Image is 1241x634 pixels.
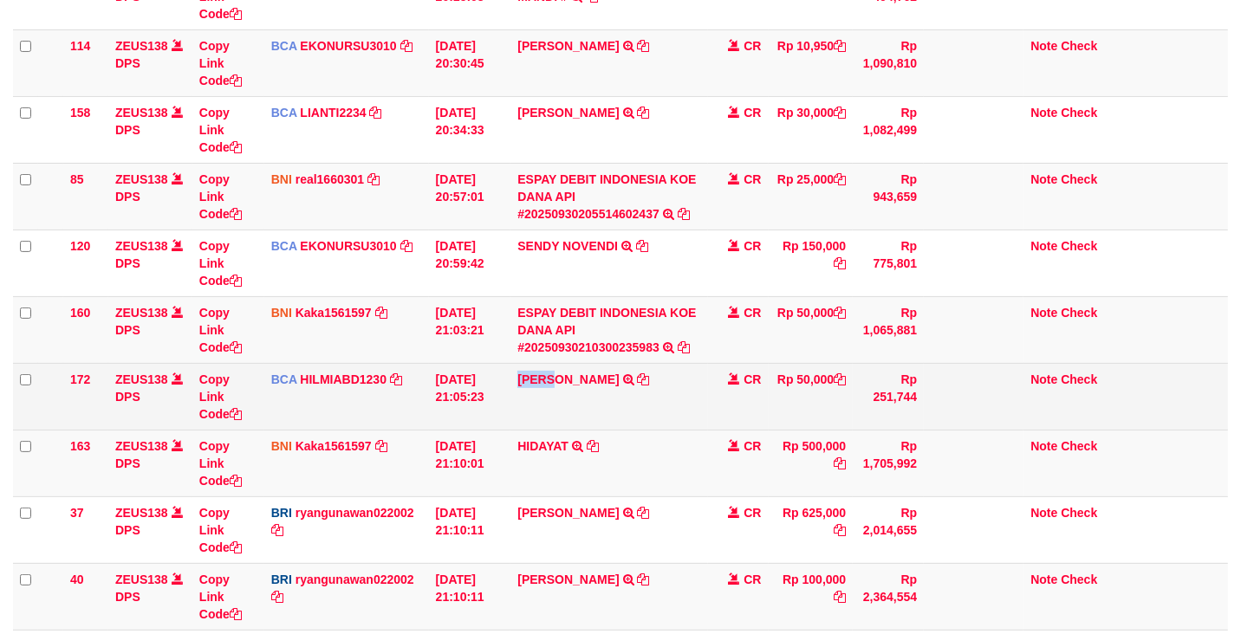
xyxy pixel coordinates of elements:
[199,506,242,554] a: Copy Link Code
[300,372,387,386] a: HILMIABD1230
[199,106,242,154] a: Copy Link Code
[115,439,168,453] a: ZEUS138
[108,430,192,496] td: DPS
[744,372,761,386] span: CR
[199,372,242,421] a: Copy Link Code
[108,563,192,630] td: DPS
[296,306,372,320] a: Kaka1561597
[1061,573,1097,586] a: Check
[1030,172,1057,186] a: Note
[70,172,84,186] span: 85
[199,439,242,488] a: Copy Link Code
[108,230,192,296] td: DPS
[853,230,924,296] td: Rp 775,801
[108,163,192,230] td: DPS
[517,39,619,53] a: [PERSON_NAME]
[678,207,690,221] a: Copy ESPAY DEBIT INDONESIA KOE DANA API #20250930205514602437 to clipboard
[271,106,297,120] span: BCA
[834,523,846,537] a: Copy Rp 625,000 to clipboard
[517,306,696,354] a: ESPAY DEBIT INDONESIA KOE DANA API #20250930210300235983
[70,239,90,253] span: 120
[108,29,192,96] td: DPS
[769,163,854,230] td: Rp 25,000
[1061,306,1097,320] a: Check
[853,163,924,230] td: Rp 943,659
[367,172,380,186] a: Copy real1660301 to clipboard
[834,456,846,470] a: Copy Rp 500,000 to clipboard
[115,306,168,320] a: ZEUS138
[769,496,854,563] td: Rp 625,000
[115,106,168,120] a: ZEUS138
[769,563,854,630] td: Rp 100,000
[271,590,283,604] a: Copy ryangunawan022002 to clipboard
[636,239,648,253] a: Copy SENDY NOVENDI to clipboard
[678,340,690,354] a: Copy ESPAY DEBIT INDONESIA KOE DANA API #20250930210300235983 to clipboard
[70,573,84,586] span: 40
[517,573,619,586] a: [PERSON_NAME]
[429,563,511,630] td: [DATE] 21:10:11
[400,239,413,253] a: Copy EKONURSU3010 to clipboard
[853,96,924,163] td: Rp 1,082,499
[296,172,364,186] a: real1660301
[115,573,168,586] a: ZEUS138
[744,573,761,586] span: CR
[271,239,297,253] span: BCA
[769,296,854,363] td: Rp 50,000
[744,106,761,120] span: CR
[638,39,650,53] a: Copy AHMAD AGUSTI to clipboard
[769,363,854,430] td: Rp 50,000
[429,29,511,96] td: [DATE] 20:30:45
[199,39,242,87] a: Copy Link Code
[1030,439,1057,453] a: Note
[1030,506,1057,520] a: Note
[517,239,618,253] a: SENDY NOVENDI
[199,573,242,621] a: Copy Link Code
[1061,172,1097,186] a: Check
[638,506,650,520] a: Copy MUHAMMAD KAMIL to clipboard
[375,306,387,320] a: Copy Kaka1561597 to clipboard
[199,306,242,354] a: Copy Link Code
[271,172,292,186] span: BNI
[517,106,619,120] a: [PERSON_NAME]
[390,372,402,386] a: Copy HILMIABD1230 to clipboard
[834,372,846,386] a: Copy Rp 50,000 to clipboard
[1061,506,1097,520] a: Check
[853,430,924,496] td: Rp 1,705,992
[638,372,650,386] a: Copy DIDI MULYADI to clipboard
[834,590,846,604] a: Copy Rp 100,000 to clipboard
[115,239,168,253] a: ZEUS138
[853,496,924,563] td: Rp 2,014,655
[429,230,511,296] td: [DATE] 20:59:42
[70,372,90,386] span: 172
[115,172,168,186] a: ZEUS138
[115,372,168,386] a: ZEUS138
[70,306,90,320] span: 160
[115,506,168,520] a: ZEUS138
[744,239,761,253] span: CR
[271,439,292,453] span: BNI
[271,523,283,537] a: Copy ryangunawan022002 to clipboard
[1030,573,1057,586] a: Note
[108,96,192,163] td: DPS
[769,96,854,163] td: Rp 30,000
[271,39,297,53] span: BCA
[199,239,242,288] a: Copy Link Code
[429,163,511,230] td: [DATE] 20:57:01
[834,172,846,186] a: Copy Rp 25,000 to clipboard
[400,39,413,53] a: Copy EKONURSU3010 to clipboard
[296,573,414,586] a: ryangunawan022002
[638,573,650,586] a: Copy DANA WAYANYUDAAME to clipboard
[744,39,761,53] span: CR
[429,296,511,363] td: [DATE] 21:03:21
[517,506,619,520] a: [PERSON_NAME]
[587,439,599,453] a: Copy HIDAYAT to clipboard
[769,230,854,296] td: Rp 150,000
[1061,106,1097,120] a: Check
[1030,39,1057,53] a: Note
[744,306,761,320] span: CR
[834,39,846,53] a: Copy Rp 10,950 to clipboard
[1030,306,1057,320] a: Note
[853,363,924,430] td: Rp 251,744
[1030,372,1057,386] a: Note
[744,506,761,520] span: CR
